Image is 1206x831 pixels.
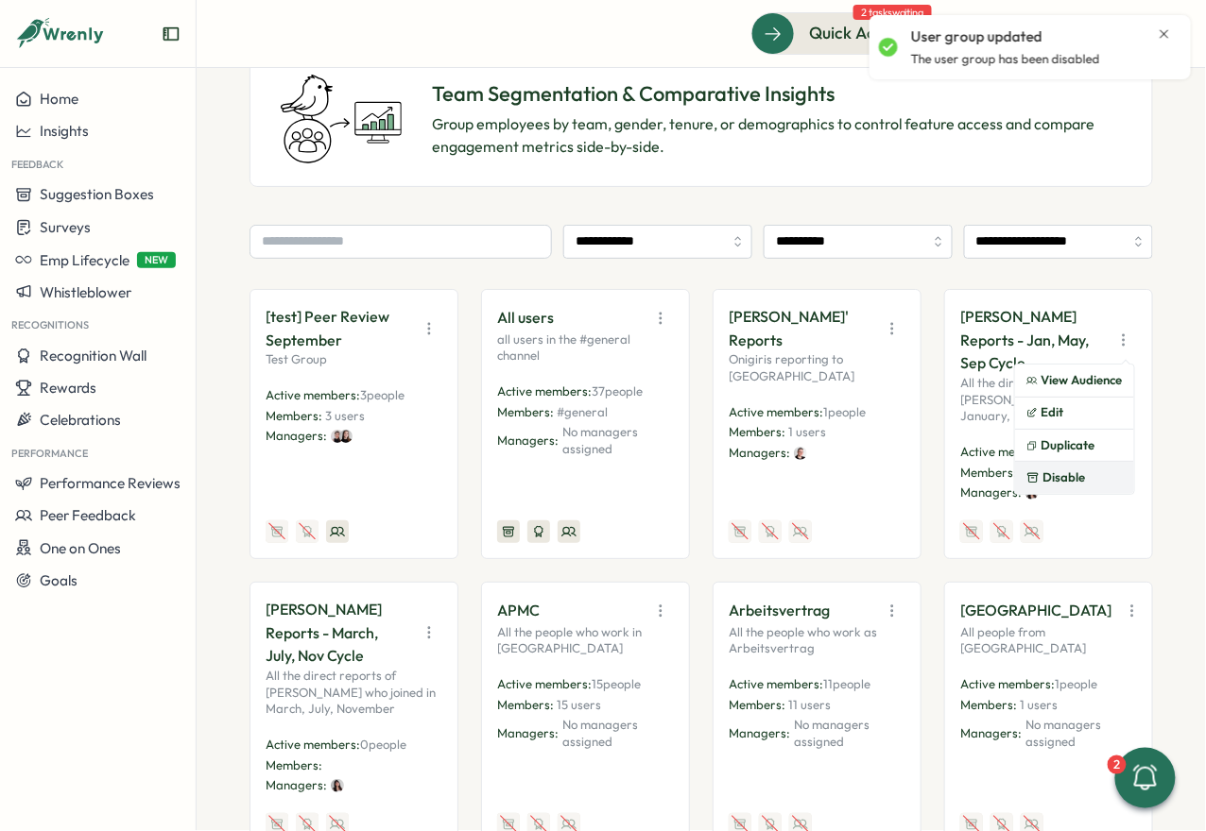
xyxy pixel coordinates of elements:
[137,252,176,268] span: NEW
[432,112,1122,160] p: Group employees by team, gender, tenure, or demographics to control feature access and compare en...
[497,306,554,330] p: All users
[823,404,866,419] span: 1 people
[266,387,360,402] span: Active members:
[325,408,365,423] span: 3 users
[497,383,592,399] span: Active members:
[331,430,344,443] img: Axi Molnar
[729,676,823,691] span: Active members:
[1015,397,1134,429] button: Edit
[40,218,91,236] span: Surveys
[729,445,790,462] p: Managers:
[960,305,1103,375] p: [PERSON_NAME] Reports - Jan, May, Sep Cycle
[331,779,344,792] img: Andrea Lopez
[1115,748,1176,808] button: 2
[497,432,559,449] p: Managers:
[40,379,96,397] span: Rewards
[40,122,89,140] span: Insights
[729,599,830,622] p: Arbeitsvertrag
[1015,365,1134,397] button: View Audience
[729,351,905,384] p: Onigiris reporting to [GEOGRAPHIC_DATA]
[497,725,559,742] p: Managers:
[911,26,1042,47] p: User group updated
[960,676,1055,691] span: Active members:
[788,424,826,439] span: 1 users
[788,697,831,712] span: 11 users
[751,12,939,54] button: Quick Actions
[497,331,674,365] p: all users in the #general channel
[266,777,327,794] p: Managers:
[592,383,643,399] span: 37 people
[557,404,608,419] span: #general
[794,717,905,750] p: No managers assigned
[960,624,1137,657] p: All people from [GEOGRAPHIC_DATA]
[794,447,807,460] img: Almudena Bernardos
[1157,26,1172,42] button: Close notification
[1025,717,1137,750] p: No managers assigned
[729,305,871,352] p: [PERSON_NAME]' Reports
[960,375,1137,425] p: All the direct reports of [PERSON_NAME] who joined in January, May, September
[960,599,1111,622] p: [GEOGRAPHIC_DATA]
[40,506,136,524] span: Peer Feedback
[960,484,1022,501] p: Managers:
[729,424,785,439] span: Members:
[40,347,146,365] span: Recognition Wall
[40,411,121,429] span: Celebrations
[562,424,674,457] p: No managers assigned
[497,599,540,622] p: APMC
[266,757,322,772] span: Members:
[339,430,353,443] img: Elena Ladushyna
[266,351,442,368] p: Test Group
[1108,755,1127,774] div: 2
[960,725,1022,742] p: Managers:
[853,5,932,20] span: 2 tasks waiting
[40,474,181,492] span: Performance Reviews
[40,185,154,203] span: Suggestion Boxes
[960,697,1017,712] span: Members:
[562,717,674,750] p: No managers assigned
[266,668,442,718] p: All the direct reports of [PERSON_NAME] who joined in March, July, November
[729,725,790,742] p: Managers:
[729,404,823,419] span: Active members:
[1015,430,1134,462] button: Duplicate
[960,465,1017,480] span: Members:
[497,676,592,691] span: Active members:
[497,697,554,712] span: Members:
[40,283,131,301] span: Whistleblower
[729,624,905,657] p: All the people who work as Arbeitsvertrag
[911,51,1100,68] p: The user group has been disabled
[266,428,327,445] p: Managers:
[266,305,408,352] p: [test] Peer Review September
[432,79,1122,109] p: Team Segmentation & Comparative Insights
[162,25,181,43] button: Expand sidebar
[360,737,406,752] span: 0 people
[40,571,78,589] span: Goals
[1015,462,1134,494] button: Disable
[266,737,360,752] span: Active members:
[360,387,405,402] span: 3 people
[266,408,322,423] span: Members:
[40,90,78,108] span: Home
[729,697,785,712] span: Members:
[497,624,674,657] p: All the people who work in [GEOGRAPHIC_DATA]
[592,676,641,691] span: 15 people
[557,697,601,712] span: 15 users
[809,21,912,45] span: Quick Actions
[40,539,121,557] span: One on Ones
[40,251,129,269] span: Emp Lifecycle
[497,404,554,419] span: Members:
[266,598,408,668] p: [PERSON_NAME] Reports - March, July, Nov Cycle
[1055,676,1097,691] span: 1 people
[960,444,1055,459] span: Active members:
[823,676,870,691] span: 11 people
[1020,697,1058,712] span: 1 users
